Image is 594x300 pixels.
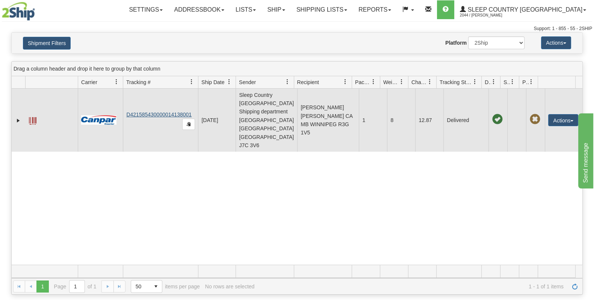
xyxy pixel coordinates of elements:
a: Tracking # filter column settings [185,75,198,88]
input: Page 1 [70,280,85,292]
td: 1 [359,89,387,152]
button: Actions [541,36,571,49]
div: Send message [6,5,70,14]
span: Sender [239,78,256,86]
span: Delivery Status [485,78,491,86]
td: Sleep Country [GEOGRAPHIC_DATA] Shipping department [GEOGRAPHIC_DATA] [GEOGRAPHIC_DATA] [GEOGRAPH... [236,89,297,152]
span: On time [492,114,502,125]
a: Carrier filter column settings [110,75,123,88]
img: logo2044.jpg [2,2,35,21]
a: Sender filter column settings [281,75,294,88]
a: Sleep Country [GEOGRAPHIC_DATA] 2044 / [PERSON_NAME] [454,0,592,19]
span: Packages [355,78,371,86]
a: Charge filter column settings [423,75,436,88]
a: Expand [15,117,22,124]
a: Label [29,114,36,126]
span: items per page [131,280,200,293]
td: Delivered [443,89,488,152]
span: Sleep Country [GEOGRAPHIC_DATA] [466,6,582,13]
a: Shipping lists [291,0,353,19]
span: Shipment Issues [503,78,510,86]
a: Lists [230,0,261,19]
a: Tracking Status filter column settings [469,75,481,88]
span: select [150,280,162,292]
span: Page sizes drop down [131,280,162,293]
button: Copy to clipboard [182,119,195,130]
div: Support: 1 - 855 - 55 - 2SHIP [2,26,592,32]
label: Platform [445,39,467,47]
span: Charge [411,78,427,86]
a: Ship Date filter column settings [223,75,236,88]
a: D421585430000014138001 [126,112,192,118]
button: Shipment Filters [23,37,71,50]
span: Recipient [297,78,319,86]
span: Page of 1 [54,280,97,293]
td: [PERSON_NAME] [PERSON_NAME] CA MB WINNIPEG R3G 1V5 [297,89,359,152]
div: grid grouping header [12,62,582,76]
a: Reports [353,0,397,19]
a: Refresh [569,280,581,292]
div: No rows are selected [205,283,255,289]
span: Weight [383,78,399,86]
a: Ship [261,0,290,19]
a: Packages filter column settings [367,75,380,88]
span: 2044 / [PERSON_NAME] [460,12,516,19]
img: 14 - Canpar [81,115,116,125]
span: Tracking Status [440,78,472,86]
a: Delivery Status filter column settings [487,75,500,88]
span: 1 - 1 of 1 items [260,283,564,289]
span: Page 1 [36,280,48,292]
a: Addressbook [168,0,230,19]
a: Recipient filter column settings [339,75,352,88]
span: 50 [136,283,145,290]
span: Pickup Status [522,78,529,86]
span: Ship Date [201,78,224,86]
button: Actions [548,114,578,126]
td: 8 [387,89,415,152]
a: Shipment Issues filter column settings [506,75,519,88]
iframe: chat widget [577,112,593,188]
td: 12.87 [415,89,443,152]
span: Pickup Not Assigned [529,114,540,125]
a: Weight filter column settings [395,75,408,88]
a: Settings [123,0,168,19]
td: [DATE] [198,89,236,152]
span: Tracking # [126,78,151,86]
span: Carrier [81,78,97,86]
a: Pickup Status filter column settings [525,75,538,88]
